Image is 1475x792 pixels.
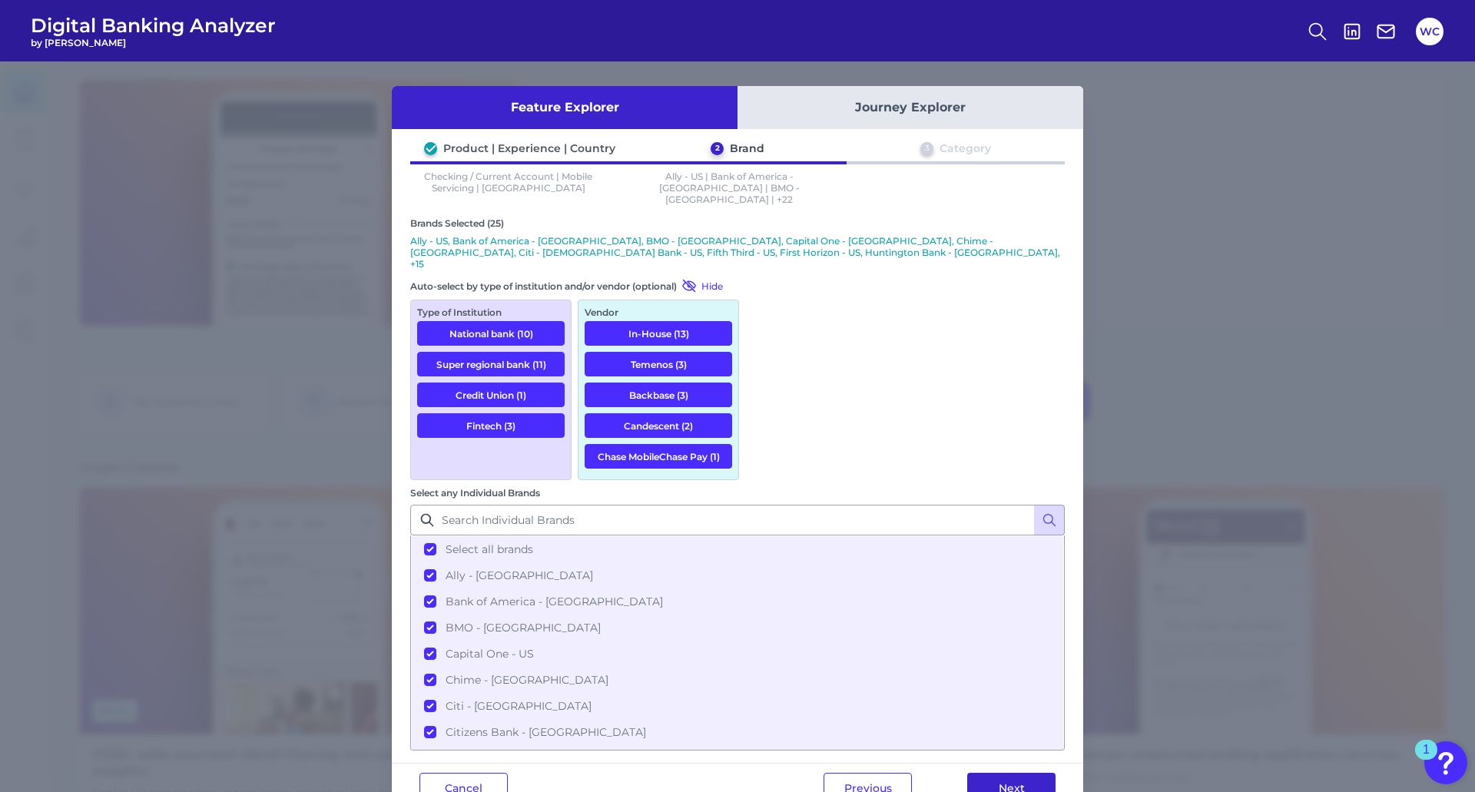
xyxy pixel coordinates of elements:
[737,86,1083,129] button: Journey Explorer
[585,352,732,376] button: Temenos (3)
[410,217,1065,229] div: Brands Selected (25)
[412,693,1063,719] button: Citi - [GEOGRAPHIC_DATA]
[410,505,1065,535] input: Search Individual Brands
[446,542,533,556] span: Select all brands
[631,171,828,205] p: Ally - US | Bank of America - [GEOGRAPHIC_DATA] | BMO - [GEOGRAPHIC_DATA] | +22
[1416,18,1444,45] button: WC
[711,142,724,155] div: 2
[585,307,732,318] div: Vendor
[920,142,933,155] div: 3
[412,615,1063,641] button: BMO - [GEOGRAPHIC_DATA]
[412,641,1063,667] button: Capital One - US
[410,487,540,499] label: Select any Individual Brands
[412,562,1063,588] button: Ally - [GEOGRAPHIC_DATA]
[585,444,732,469] button: Chase MobileChase Pay (1)
[585,321,732,346] button: In-House (13)
[1423,750,1430,770] div: 1
[412,745,1063,771] button: Fifth Third - US
[443,141,615,155] div: Product | Experience | Country
[446,647,534,661] span: Capital One - US
[940,141,991,155] div: Category
[410,235,1065,270] p: Ally - US, Bank of America - [GEOGRAPHIC_DATA], BMO - [GEOGRAPHIC_DATA], Capital One - [GEOGRAPHI...
[446,568,593,582] span: Ally - [GEOGRAPHIC_DATA]
[412,719,1063,745] button: Citizens Bank - [GEOGRAPHIC_DATA]
[412,536,1063,562] button: Select all brands
[410,278,739,293] div: Auto-select by type of institution and/or vendor (optional)
[392,86,737,129] button: Feature Explorer
[410,171,607,205] p: Checking / Current Account | Mobile Servicing | [GEOGRAPHIC_DATA]
[417,352,565,376] button: Super regional bank (11)
[585,383,732,407] button: Backbase (3)
[446,595,663,608] span: Bank of America - [GEOGRAPHIC_DATA]
[417,383,565,407] button: Credit Union (1)
[31,14,276,37] span: Digital Banking Analyzer
[417,321,565,346] button: National bank (10)
[412,588,1063,615] button: Bank of America - [GEOGRAPHIC_DATA]
[677,278,723,293] button: Hide
[417,413,565,438] button: Fintech (3)
[417,307,565,318] div: Type of Institution
[1424,741,1467,784] button: Open Resource Center, 1 new notification
[31,37,276,48] span: by [PERSON_NAME]
[412,667,1063,693] button: Chime - [GEOGRAPHIC_DATA]
[585,413,732,438] button: Candescent (2)
[730,141,764,155] div: Brand
[446,621,601,635] span: BMO - [GEOGRAPHIC_DATA]
[446,725,646,739] span: Citizens Bank - [GEOGRAPHIC_DATA]
[446,673,608,687] span: Chime - [GEOGRAPHIC_DATA]
[446,699,592,713] span: Citi - [GEOGRAPHIC_DATA]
